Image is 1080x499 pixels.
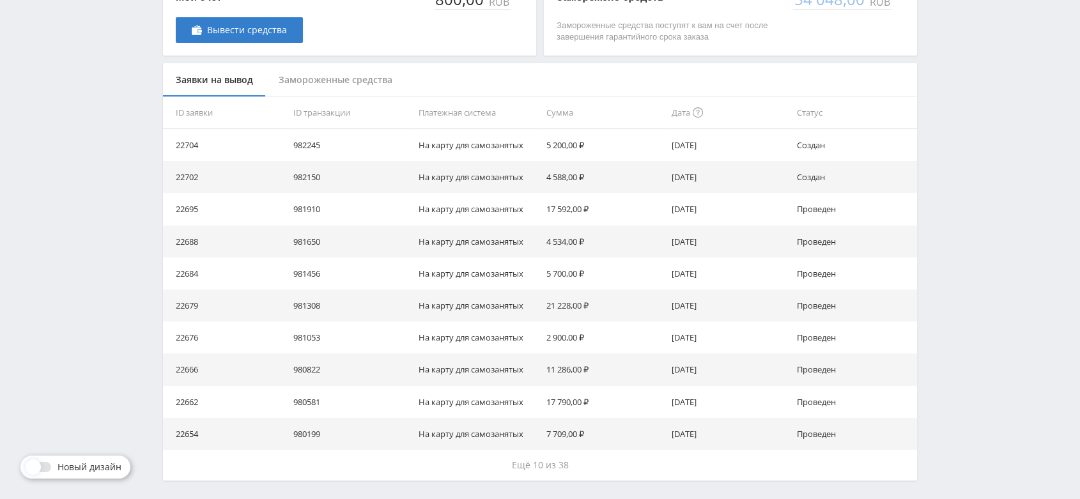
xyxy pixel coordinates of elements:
[667,353,792,385] td: [DATE]
[541,353,666,385] td: 11 286,00 ₽
[792,418,917,450] td: Проведен
[413,257,541,289] td: На карту для самозанятых
[667,226,792,257] td: [DATE]
[413,353,541,385] td: На карту для самозанятых
[413,386,541,418] td: На карту для самозанятых
[288,321,413,353] td: 981053
[288,418,413,450] td: 980199
[792,226,917,257] td: Проведен
[288,353,413,385] td: 980822
[288,129,413,161] td: 982245
[541,129,666,161] td: 5 200,00 ₽
[413,418,541,450] td: На карту для самозанятых
[58,462,121,472] span: Новый дизайн
[413,129,541,161] td: На карту для самозанятых
[557,20,780,43] p: Замороженные средства поступят к вам на счет после завершения гарантийного срока заказа
[163,129,288,161] td: 22704
[163,353,288,385] td: 22666
[288,226,413,257] td: 981650
[288,161,413,193] td: 982150
[667,161,792,193] td: [DATE]
[163,226,288,257] td: 22688
[163,386,288,418] td: 22662
[413,193,541,225] td: На карту для самозанятых
[667,193,792,225] td: [DATE]
[792,193,917,225] td: Проведен
[512,459,569,471] span: Ещё 10 из 38
[413,289,541,321] td: На карту для самозанятых
[163,63,266,97] div: Заявки на вывод
[541,96,666,129] th: Сумма
[792,96,917,129] th: Статус
[667,386,792,418] td: [DATE]
[266,63,405,97] div: Замороженные средства
[176,17,303,43] a: Вывести средства
[667,321,792,353] td: [DATE]
[792,129,917,161] td: Создан
[792,386,917,418] td: Проведен
[163,257,288,289] td: 22684
[541,289,666,321] td: 21 228,00 ₽
[541,226,666,257] td: 4 534,00 ₽
[541,321,666,353] td: 2 900,00 ₽
[163,418,288,450] td: 22654
[792,321,917,353] td: Проведен
[667,289,792,321] td: [DATE]
[288,386,413,418] td: 980581
[163,450,917,480] button: Ещё 10 из 38
[163,321,288,353] td: 22676
[667,418,792,450] td: [DATE]
[667,257,792,289] td: [DATE]
[163,161,288,193] td: 22702
[792,161,917,193] td: Создан
[163,289,288,321] td: 22679
[413,226,541,257] td: На карту для самозанятых
[541,193,666,225] td: 17 592,00 ₽
[413,161,541,193] td: На карту для самозанятых
[288,289,413,321] td: 981308
[288,257,413,289] td: 981456
[541,161,666,193] td: 4 588,00 ₽
[541,257,666,289] td: 5 700,00 ₽
[792,289,917,321] td: Проведен
[667,129,792,161] td: [DATE]
[288,96,413,129] th: ID транзакции
[288,193,413,225] td: 981910
[163,193,288,225] td: 22695
[207,25,287,35] span: Вывести средства
[413,96,541,129] th: Платежная система
[541,386,666,418] td: 17 790,00 ₽
[792,257,917,289] td: Проведен
[667,96,792,129] th: Дата
[792,353,917,385] td: Проведен
[163,96,288,129] th: ID заявки
[541,418,666,450] td: 7 709,00 ₽
[413,321,541,353] td: На карту для самозанятых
